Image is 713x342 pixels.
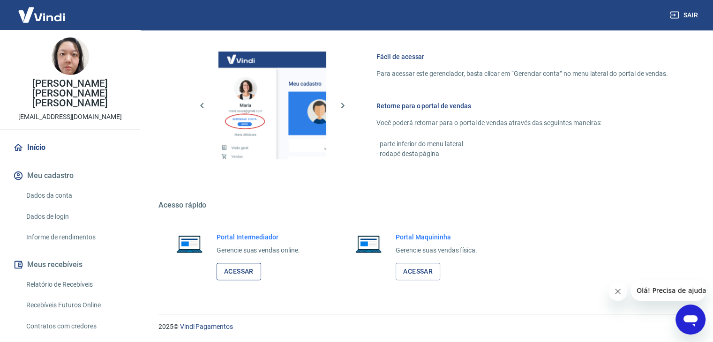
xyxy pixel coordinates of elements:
p: Para acessar este gerenciador, basta clicar em “Gerenciar conta” no menu lateral do portal de ven... [376,69,668,79]
a: Dados da conta [23,186,129,205]
h6: Retorne para o portal de vendas [376,101,668,111]
a: Acessar [396,263,440,280]
p: [PERSON_NAME] [PERSON_NAME] [PERSON_NAME] [8,79,133,108]
p: - rodapé desta página [376,149,668,159]
h5: Acesso rápido [158,201,690,210]
p: Você poderá retornar para o portal de vendas através das seguintes maneiras: [376,118,668,128]
a: Recebíveis Futuros Online [23,296,129,315]
iframe: Botão para abrir a janela de mensagens [675,305,705,335]
h6: Fácil de acessar [376,52,668,61]
p: Gerencie suas vendas física. [396,245,477,255]
p: [EMAIL_ADDRESS][DOMAIN_NAME] [18,112,122,122]
a: Dados de login [23,207,129,226]
h6: Portal Maquininha [396,232,477,242]
a: Vindi Pagamentos [180,323,233,330]
img: Imagem da dashboard mostrando o botão de gerenciar conta na sidebar no lado esquerdo [218,52,326,159]
a: Início [11,137,129,158]
p: - parte inferior do menu lateral [376,139,668,149]
a: Informe de rendimentos [23,228,129,247]
button: Sair [668,7,702,24]
img: Imagem de um notebook aberto [349,232,388,255]
a: Contratos com credores [23,317,129,336]
iframe: Fechar mensagem [608,282,627,301]
img: a3b2c65e-64e8-4056-8ebb-f0929d05558c.jpeg [52,37,89,75]
p: Gerencie suas vendas online. [217,245,300,255]
span: Olá! Precisa de ajuda? [6,7,79,14]
button: Meu cadastro [11,165,129,186]
button: Meus recebíveis [11,254,129,275]
a: Relatório de Recebíveis [23,275,129,294]
img: Vindi [11,0,72,29]
p: 2025 © [158,322,690,332]
img: Imagem de um notebook aberto [170,232,209,255]
a: Acessar [217,263,261,280]
h6: Portal Intermediador [217,232,300,242]
iframe: Mensagem da empresa [631,280,705,301]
